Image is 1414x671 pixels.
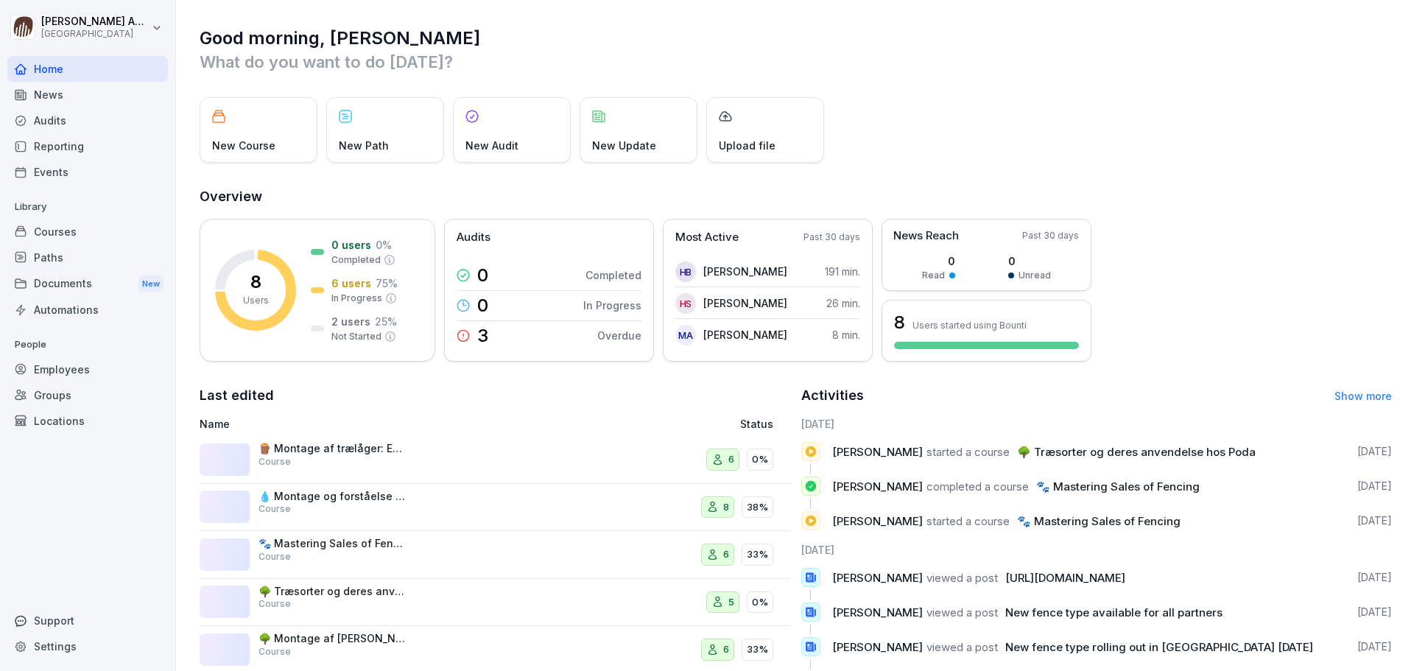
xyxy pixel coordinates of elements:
[893,228,959,245] p: News Reach
[7,382,168,408] a: Groups
[457,229,490,246] p: Audits
[747,500,768,515] p: 38%
[675,261,696,282] div: HB
[926,605,998,619] span: viewed a post
[1357,570,1392,585] p: [DATE]
[912,320,1027,331] p: Users started using Bounti
[7,408,168,434] a: Locations
[331,253,381,267] p: Completed
[832,327,860,342] p: 8 min.
[138,275,163,292] div: New
[376,275,398,291] p: 75 %
[200,50,1392,74] p: What do you want to do [DATE]?
[803,231,860,244] p: Past 30 days
[258,645,291,658] p: Course
[7,608,168,633] div: Support
[1017,514,1181,528] span: 🐾 Mastering Sales of Fencing
[7,245,168,270] div: Paths
[200,579,791,627] a: 🌳 Træsorter og deres anvendelse hos PodaCourse50%
[801,416,1393,432] h6: [DATE]
[1357,639,1392,654] p: [DATE]
[200,27,1392,50] h1: Good morning, [PERSON_NAME]
[1357,444,1392,459] p: [DATE]
[728,595,734,610] p: 5
[752,452,768,467] p: 0%
[592,138,656,153] p: New Update
[825,264,860,279] p: 191 min.
[7,56,168,82] a: Home
[258,442,406,455] p: 🪵 Montage af trælåger: En trin-for-trin guide
[675,293,696,314] div: HS
[258,632,406,645] p: 🌳 Montage af [PERSON_NAME] og Lund Port
[894,310,905,335] h3: 8
[703,327,787,342] p: [PERSON_NAME]
[200,484,791,532] a: 💧 Montage og forståelse af soldrevet markpumpeCourse838%
[258,490,406,503] p: 💧 Montage og forståelse af soldrevet markpumpe
[675,325,696,345] div: MA
[7,297,168,323] a: Automations
[258,597,291,611] p: Course
[926,445,1010,459] span: started a course
[801,385,864,406] h2: Activities
[339,138,389,153] p: New Path
[1022,229,1079,242] p: Past 30 days
[1017,445,1256,459] span: 🌳 Træsorter og deres anvendelse hos Poda
[740,416,773,432] p: Status
[7,219,168,245] a: Courses
[7,108,168,133] a: Audits
[1005,605,1223,619] span: New fence type available for all partners
[477,297,488,315] p: 0
[1334,390,1392,402] a: Show more
[723,642,729,657] p: 6
[597,328,641,343] p: Overdue
[832,479,923,493] span: [PERSON_NAME]
[465,138,518,153] p: New Audit
[243,294,269,307] p: Users
[331,292,382,305] p: In Progress
[331,237,371,253] p: 0 users
[583,298,641,313] p: In Progress
[7,270,168,298] div: Documents
[7,633,168,659] div: Settings
[832,571,923,585] span: [PERSON_NAME]
[723,500,729,515] p: 8
[1357,605,1392,619] p: [DATE]
[747,547,768,562] p: 33%
[1005,640,1313,654] span: New fence type rolling out in [GEOGRAPHIC_DATA] [DATE]
[922,269,945,282] p: Read
[477,327,488,345] p: 3
[7,133,168,159] a: Reporting
[7,270,168,298] a: DocumentsNew
[7,159,168,185] a: Events
[832,514,923,528] span: [PERSON_NAME]
[926,640,998,654] span: viewed a post
[7,82,168,108] a: News
[675,229,739,246] p: Most Active
[331,314,370,329] p: 2 users
[1357,479,1392,493] p: [DATE]
[703,295,787,311] p: [PERSON_NAME]
[200,436,791,484] a: 🪵 Montage af trælåger: En trin-for-trin guideCourse60%
[212,138,275,153] p: New Course
[1005,571,1125,585] span: [URL][DOMAIN_NAME]
[723,547,729,562] p: 6
[258,537,406,550] p: 🐾 Mastering Sales of Fencing
[801,542,1393,558] h6: [DATE]
[375,314,397,329] p: 25 %
[7,356,168,382] a: Employees
[7,333,168,356] p: People
[703,264,787,279] p: [PERSON_NAME]
[376,237,392,253] p: 0 %
[719,138,775,153] p: Upload file
[728,452,734,467] p: 6
[922,253,955,269] p: 0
